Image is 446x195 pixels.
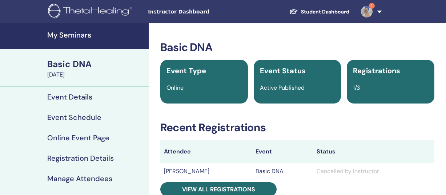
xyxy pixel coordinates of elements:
[317,167,431,176] div: Cancelled by Instructor
[47,93,92,101] h4: Event Details
[289,8,298,15] img: graduation-cap-white.svg
[47,154,114,163] h4: Registration Details
[353,66,400,75] span: Registrations
[284,5,355,19] a: Student Dashboard
[47,31,144,39] h4: My Seminars
[260,66,306,75] span: Event Status
[48,4,135,20] img: logo.png
[313,140,434,163] th: Status
[166,66,206,75] span: Event Type
[369,3,375,9] span: 1
[47,113,101,122] h4: Event Schedule
[160,140,252,163] th: Attendee
[361,6,373,17] img: default.jpg
[47,58,144,70] div: Basic DNA
[166,84,184,91] span: Online
[182,186,255,193] span: View all registrations
[47,174,112,183] h4: Manage Attendees
[260,84,305,91] span: Active Published
[252,140,313,163] th: Event
[148,8,257,16] span: Instructor Dashboard
[160,121,434,134] h3: Recent Registrations
[160,163,252,179] td: [PERSON_NAME]
[353,84,360,91] span: 1/3
[47,133,109,142] h4: Online Event Page
[43,58,149,79] a: Basic DNA[DATE]
[160,41,434,54] h3: Basic DNA
[252,163,313,179] td: Basic DNA
[47,70,144,79] div: [DATE]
